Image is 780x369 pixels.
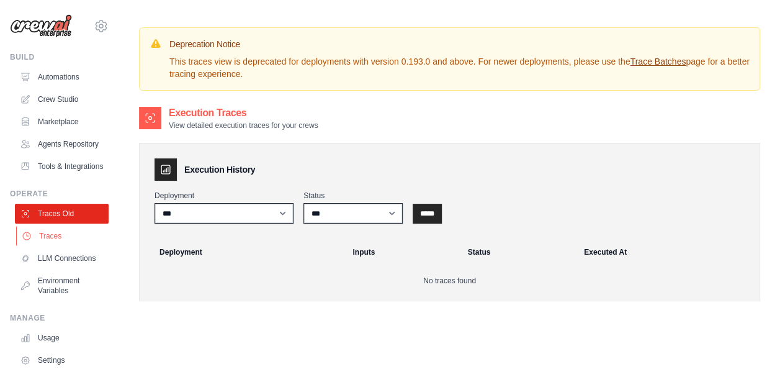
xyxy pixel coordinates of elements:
[169,106,318,121] h2: Execution Traces
[169,121,318,130] p: View detailed execution traces for your crews
[15,89,109,109] a: Crew Studio
[155,276,745,286] p: No traces found
[145,239,345,266] th: Deployment
[15,67,109,87] a: Automations
[15,328,109,348] a: Usage
[10,313,109,323] div: Manage
[15,112,109,132] a: Marketplace
[155,191,294,201] label: Deployment
[184,163,255,176] h3: Execution History
[303,191,403,201] label: Status
[345,239,460,266] th: Inputs
[16,226,110,246] a: Traces
[169,38,750,50] h3: Deprecation Notice
[15,134,109,154] a: Agents Repository
[630,57,686,66] a: Trace Batches
[10,52,109,62] div: Build
[576,239,755,266] th: Executed At
[460,239,576,266] th: Status
[15,248,109,268] a: LLM Connections
[169,55,750,80] p: This traces view is deprecated for deployments with version 0.193.0 and above. For newer deployme...
[10,14,72,38] img: Logo
[15,204,109,224] a: Traces Old
[15,271,109,301] a: Environment Variables
[15,157,109,176] a: Tools & Integrations
[10,189,109,199] div: Operate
